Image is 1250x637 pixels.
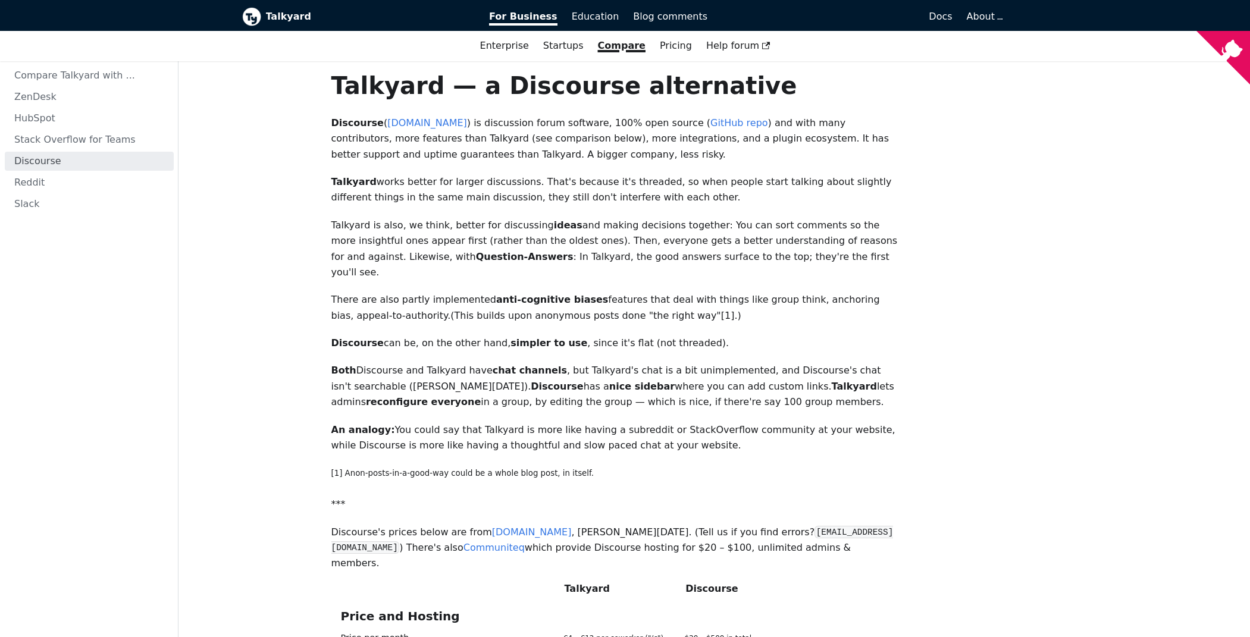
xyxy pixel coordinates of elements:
strong: Talkyard [331,176,377,187]
b: Talkyard [266,9,473,24]
a: Blog comments [626,7,715,27]
strong: anti-cognitive biases [496,294,608,305]
p: Discourse and Talkyard have , but Talkyard's chat is a bit unimplemented, and Discourse's chat is... [331,363,901,410]
a: [DOMAIN_NAME] [387,117,467,128]
h3: Price and Hosting [341,609,892,624]
a: For Business [482,7,565,27]
a: Pricing [653,36,699,56]
p: Talkyard is also, we think, better for discussing and making decisions together: You can sort com... [331,218,901,281]
span: Talkyard [555,583,676,594]
strong: Discourse [331,337,384,349]
a: Help forum [699,36,778,56]
a: ZenDesk [5,87,174,106]
span: Discourse [676,583,797,594]
strong: reconfigure everyone [366,396,481,407]
strong: Talkyard [832,381,877,392]
a: Enterprise [473,36,536,56]
p: works better for larger discussions. That's because it's threaded, so when people start talking a... [331,174,901,206]
a: Talkyard logoTalkyard [242,7,473,26]
a: Education [565,7,626,27]
a: Stack Overflow for Teams [5,130,174,149]
span: Blog comments [633,11,707,22]
span: Education [572,11,619,22]
a: Docs [715,7,960,27]
a: About [967,11,1001,22]
a: [DOMAIN_NAME] [492,526,572,538]
p: Discourse's prices below are from , [PERSON_NAME][DATE]. (Tell us if you find errors? ) There's a... [331,525,901,572]
a: Slack [5,194,174,214]
strong: Question-Answers [476,251,574,262]
strong: Discourse [531,381,583,392]
strong: ideas [554,219,582,231]
a: Compare [598,40,646,51]
span: Docs [929,11,952,22]
a: Communiteq [463,542,525,553]
a: GitHub repo [710,117,768,128]
a: Reddit [5,173,174,192]
strong: An analogy: [331,424,395,435]
p: ( ) is discussion forum software, 100% open source ( ) and with many contributors, more features ... [331,115,901,162]
a: Compare Talkyard with ... [5,66,174,85]
strong: simpler to use [510,337,587,349]
p: There are also partly implemented features that deal with things like group think, anchoring bias... [331,292,901,324]
a: Discourse [5,152,174,171]
small: [1] Anon-posts-in-a-good-way could be a whole blog post, in itself. [331,469,594,478]
h1: Talkyard — a Discourse alternative [331,71,901,101]
strong: Discourse [331,117,384,128]
span: Help forum [706,40,770,51]
strong: Both [331,365,356,376]
a: Startups [536,36,591,56]
strong: nice sidebar [609,381,675,392]
p: You could say that Talkyard is more like having a subreddit or StackOverflow community at your we... [331,422,901,454]
a: HubSpot [5,109,174,128]
span: For Business [489,11,557,26]
p: can be, on the other hand, , since it's flat (not threaded). [331,335,901,351]
img: Talkyard logo [242,7,261,26]
strong: chat channels [493,365,567,376]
